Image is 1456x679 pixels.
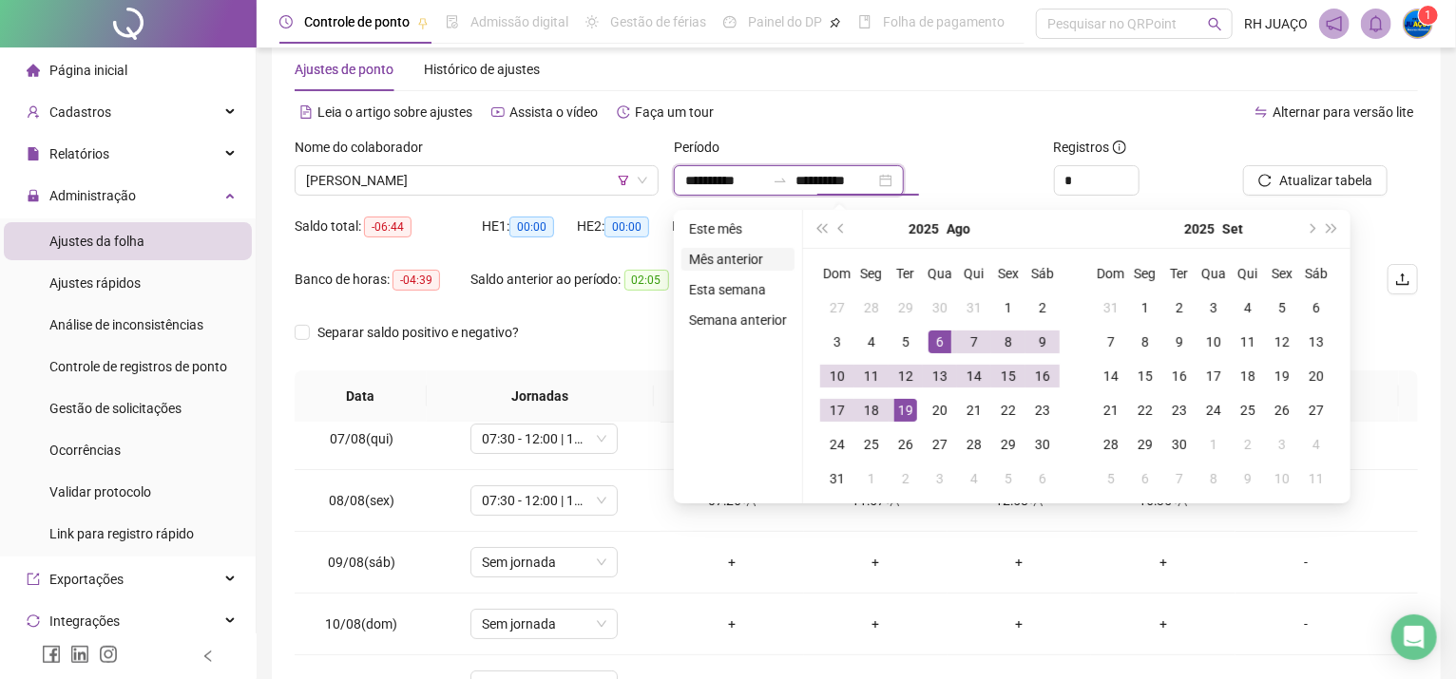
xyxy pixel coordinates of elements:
[1094,291,1128,325] td: 2025-08-31
[963,399,986,422] div: 21
[1271,467,1293,490] div: 10
[991,393,1025,427] td: 2025-08-22
[997,296,1020,319] div: 1
[1231,256,1265,291] th: Qui
[1134,399,1157,422] div: 22
[624,270,669,291] span: 02:05
[1128,359,1162,393] td: 2025-09-15
[49,613,120,629] span: Integrações
[854,393,889,427] td: 2025-08-18
[1134,330,1157,353] div: 8
[819,552,932,573] div: +
[997,330,1020,353] div: 8
[49,359,227,374] span: Controle de registros de ponto
[1236,433,1259,456] div: 2
[1222,210,1243,248] button: month panel
[1128,462,1162,496] td: 2025-10-06
[1265,427,1299,462] td: 2025-10-03
[1162,427,1197,462] td: 2025-09-30
[957,393,991,427] td: 2025-08-21
[49,275,141,291] span: Ajustes rápidos
[1197,359,1231,393] td: 2025-09-17
[1128,291,1162,325] td: 2025-09-01
[963,467,986,490] div: 4
[820,359,854,393] td: 2025-08-10
[1236,296,1259,319] div: 4
[1326,15,1343,32] span: notification
[1305,330,1328,353] div: 13
[854,325,889,359] td: 2025-08-04
[446,15,459,28] span: file-done
[923,325,957,359] td: 2025-08-06
[1258,174,1272,187] span: reload
[1299,291,1333,325] td: 2025-09-06
[1197,427,1231,462] td: 2025-10-01
[1255,105,1268,119] span: swap
[1031,365,1054,387] div: 16
[929,365,951,387] div: 13
[1271,330,1293,353] div: 12
[820,393,854,427] td: 2025-08-17
[923,256,957,291] th: Qua
[1299,393,1333,427] td: 2025-09-27
[654,370,795,423] th: Entrada 1
[681,278,795,301] li: Esta semana
[1162,462,1197,496] td: 2025-10-07
[1265,393,1299,427] td: 2025-09-26
[49,484,151,500] span: Validar protocolo
[963,296,986,319] div: 31
[482,610,606,638] span: Sem jornada
[299,105,313,119] span: file-text
[491,105,505,119] span: youtube
[676,552,789,573] div: +
[49,572,124,587] span: Exportações
[1305,365,1328,387] div: 20
[99,645,118,664] span: instagram
[1134,467,1157,490] div: 6
[1106,613,1219,634] div: +
[1100,467,1122,490] div: 5
[482,486,606,515] span: 07:30 - 12:00 | 13:00 - 16:30
[1094,359,1128,393] td: 2025-09-14
[1236,365,1259,387] div: 18
[957,427,991,462] td: 2025-08-28
[482,548,606,576] span: Sem jornada
[604,217,649,237] span: 00:00
[310,322,527,343] span: Separar saldo positivo e negativo?
[1265,359,1299,393] td: 2025-09-19
[49,317,203,332] span: Análise de inconsistências
[49,234,144,249] span: Ajustes da folha
[894,365,917,387] div: 12
[1162,359,1197,393] td: 2025-09-16
[1031,330,1054,353] div: 9
[326,616,398,632] span: 10/08(dom)
[27,614,40,628] span: sync
[826,296,849,319] div: 27
[889,291,923,325] td: 2025-07-29
[860,433,883,456] div: 25
[820,427,854,462] td: 2025-08-24
[1025,393,1060,427] td: 2025-08-23
[889,427,923,462] td: 2025-08-26
[854,427,889,462] td: 2025-08-25
[963,433,986,456] div: 28
[1031,433,1054,456] div: 30
[482,424,606,453] span: 07:30 - 12:00 | 13:00 - 17:30
[295,62,393,77] span: Ajustes de ponto
[1202,433,1225,456] div: 1
[1299,325,1333,359] td: 2025-09-13
[1025,427,1060,462] td: 2025-08-30
[1202,296,1225,319] div: 3
[295,137,435,158] label: Nome do colaborador
[991,427,1025,462] td: 2025-08-29
[676,613,789,634] div: +
[948,210,971,248] button: month panel
[618,175,629,186] span: filter
[1094,462,1128,496] td: 2025-10-05
[1025,359,1060,393] td: 2025-08-16
[997,467,1020,490] div: 5
[1054,137,1126,158] span: Registros
[860,296,883,319] div: 28
[470,14,568,29] span: Admissão digital
[819,613,932,634] div: +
